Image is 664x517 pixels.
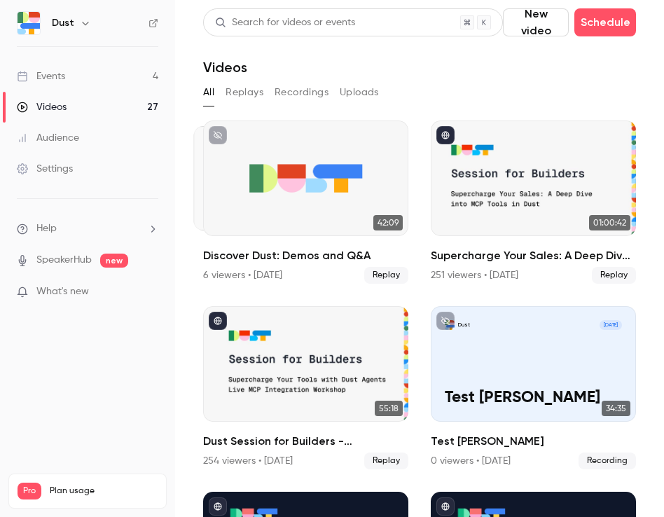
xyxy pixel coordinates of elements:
[203,120,408,284] li: Discover Dust: Demos and Q&A
[503,8,569,36] button: New video
[375,401,403,416] span: 55:18
[203,120,408,284] a: 42:0942:09Discover Dust: Demos and Q&A6 viewers • [DATE]Replay
[18,483,41,499] span: Pro
[203,306,408,469] li: Dust Session for Builders - Supercharge Your Tools with Dust Agents: A Live MCP Integration Workshop
[52,16,74,30] h6: Dust
[431,120,636,284] a: 01:00:42Supercharge Your Sales: A Deep Dive into MCP Tools in Dust – Gmail, GCalendar, Notion & M...
[436,497,455,516] button: published
[340,81,379,104] button: Uploads
[431,247,636,264] h2: Supercharge Your Sales: A Deep Dive into MCP Tools in Dust – Gmail, GCalendar, Notion & More
[209,126,227,144] button: unpublished
[50,485,158,497] span: Plan usage
[226,81,263,104] button: Replays
[373,215,403,230] span: 42:09
[36,221,57,236] span: Help
[431,306,636,469] li: Test Stephen
[275,81,328,104] button: Recordings
[18,12,40,34] img: Dust
[431,306,636,469] a: Test StephenDust[DATE]Test [PERSON_NAME]34:35Test [PERSON_NAME]0 viewers • [DATE]Recording
[579,453,636,469] span: Recording
[209,312,227,330] button: published
[364,453,408,469] span: Replay
[203,454,293,468] div: 254 viewers • [DATE]
[36,253,92,268] a: SpeakerHub
[17,221,158,236] li: help-dropdown-opener
[203,59,247,76] h1: Videos
[364,267,408,284] span: Replay
[36,284,89,299] span: What's new
[431,120,636,284] li: Supercharge Your Sales: A Deep Dive into MCP Tools in Dust – Gmail, GCalendar, Notion & More
[431,433,636,450] h2: Test [PERSON_NAME]
[445,389,622,408] p: Test [PERSON_NAME]
[17,131,79,145] div: Audience
[17,69,65,83] div: Events
[600,320,623,331] span: [DATE]
[436,312,455,330] button: unpublished
[17,100,67,114] div: Videos
[100,254,128,268] span: new
[203,306,408,469] a: 55:18Dust Session for Builders - Supercharge Your Tools with Dust Agents: A Live MCP Integration ...
[431,268,518,282] div: 251 viewers • [DATE]
[458,322,470,329] p: Dust
[203,8,636,509] section: Videos
[436,126,455,144] button: published
[589,215,630,230] span: 01:00:42
[431,454,511,468] div: 0 viewers • [DATE]
[203,268,282,282] div: 6 viewers • [DATE]
[574,8,636,36] button: Schedule
[203,247,408,264] h2: Discover Dust: Demos and Q&A
[215,15,355,30] div: Search for videos or events
[203,433,408,450] h2: Dust Session for Builders - Supercharge Your Tools with Dust Agents: A Live MCP Integration Workshop
[17,162,73,176] div: Settings
[209,497,227,516] button: published
[592,267,636,284] span: Replay
[602,401,630,416] span: 34:35
[203,81,214,104] button: All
